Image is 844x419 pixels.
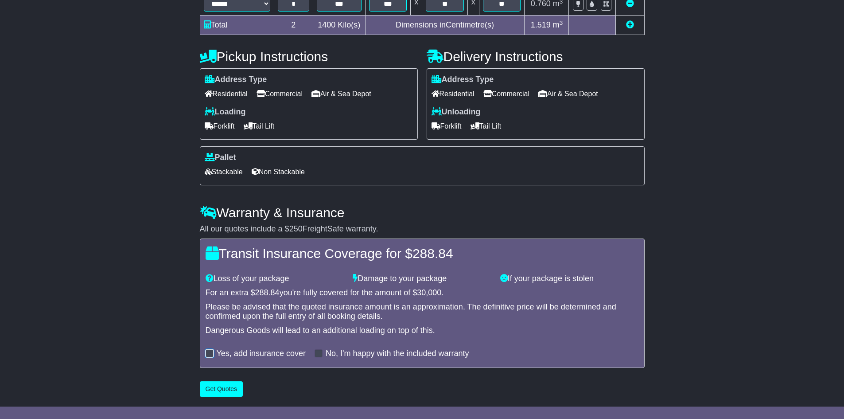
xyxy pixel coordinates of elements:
[244,119,275,133] span: Tail Lift
[257,87,303,101] span: Commercial
[432,107,481,117] label: Unloading
[313,16,365,35] td: Kilo(s)
[432,75,494,85] label: Address Type
[200,205,645,220] h4: Warranty & Insurance
[289,224,303,233] span: 250
[496,274,643,284] div: If your package is stolen
[200,16,274,35] td: Total
[626,20,634,29] a: Add new item
[318,20,335,29] span: 1400
[365,16,525,35] td: Dimensions in Centimetre(s)
[200,49,418,64] h4: Pickup Instructions
[205,87,248,101] span: Residential
[206,288,639,298] div: For an extra $ you're fully covered for the amount of $ .
[205,119,235,133] span: Forklift
[432,87,475,101] span: Residential
[206,302,639,321] div: Please be advised that the quoted insurance amount is an approximation. The definitive price will...
[553,20,563,29] span: m
[412,246,453,261] span: 288.84
[205,75,267,85] label: Address Type
[417,288,441,297] span: 30,000
[205,107,246,117] label: Loading
[206,326,639,336] div: Dangerous Goods will lead to an additional loading on top of this.
[205,153,236,163] label: Pallet
[205,165,243,179] span: Stackable
[206,246,639,261] h4: Transit Insurance Coverage for $
[432,119,462,133] span: Forklift
[560,20,563,26] sup: 3
[538,87,598,101] span: Air & Sea Depot
[348,274,496,284] div: Damage to your package
[252,165,305,179] span: Non Stackable
[427,49,645,64] h4: Delivery Instructions
[326,349,469,359] label: No, I'm happy with the included warranty
[531,20,551,29] span: 1.519
[483,87,529,101] span: Commercial
[471,119,502,133] span: Tail Lift
[200,381,243,397] button: Get Quotes
[217,349,306,359] label: Yes, add insurance cover
[200,224,645,234] div: All our quotes include a $ FreightSafe warranty.
[255,288,280,297] span: 288.84
[274,16,313,35] td: 2
[311,87,371,101] span: Air & Sea Depot
[201,274,349,284] div: Loss of your package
